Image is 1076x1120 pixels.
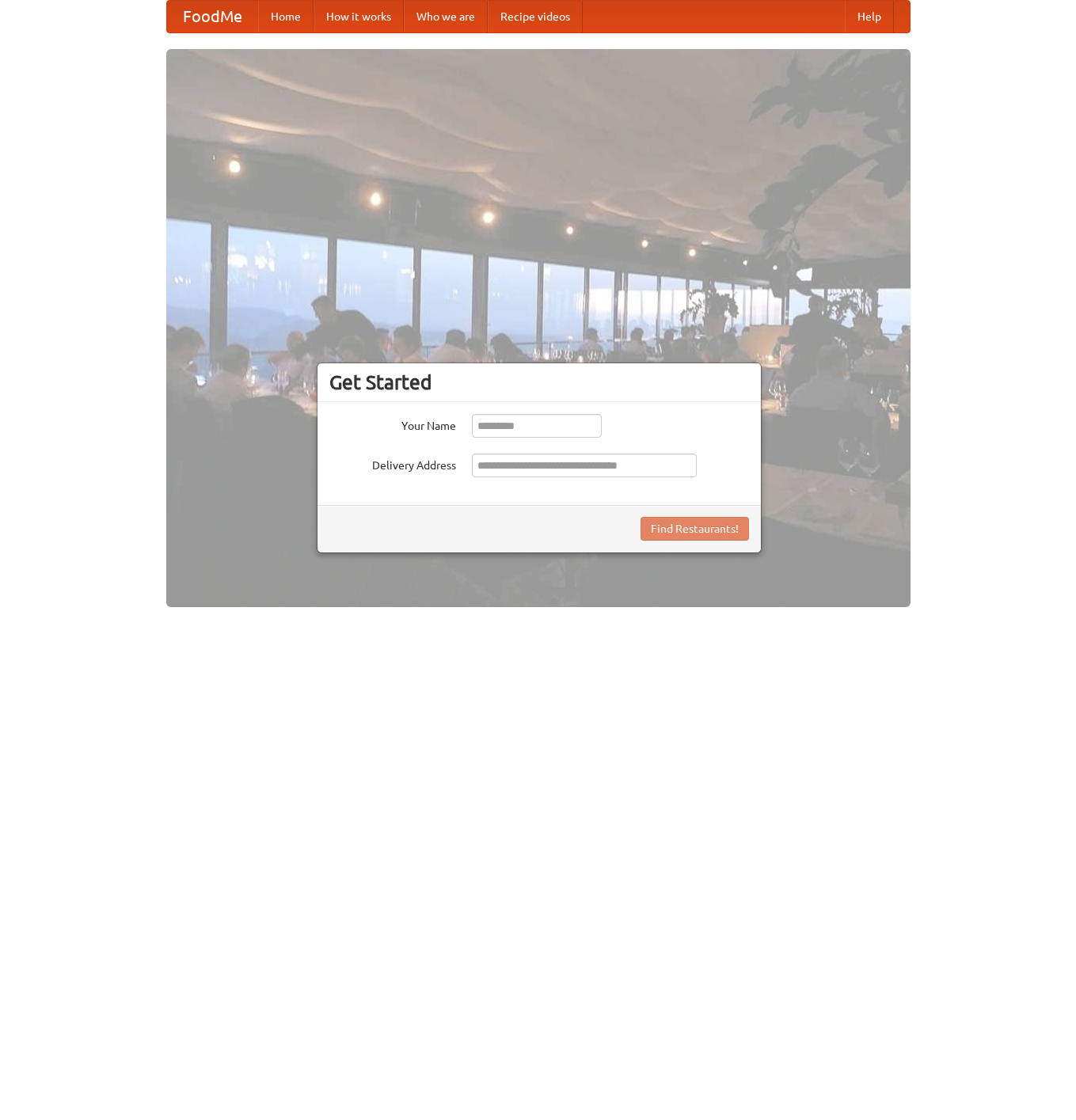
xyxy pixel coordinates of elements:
[641,517,749,541] button: Find Restaurants!
[329,370,749,394] h3: Get Started
[314,1,404,32] a: How it works
[404,1,488,32] a: Who we are
[845,1,894,32] a: Help
[329,414,456,434] label: Your Name
[488,1,583,32] a: Recipe videos
[167,1,258,32] a: FoodMe
[258,1,314,32] a: Home
[329,454,456,473] label: Delivery Address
